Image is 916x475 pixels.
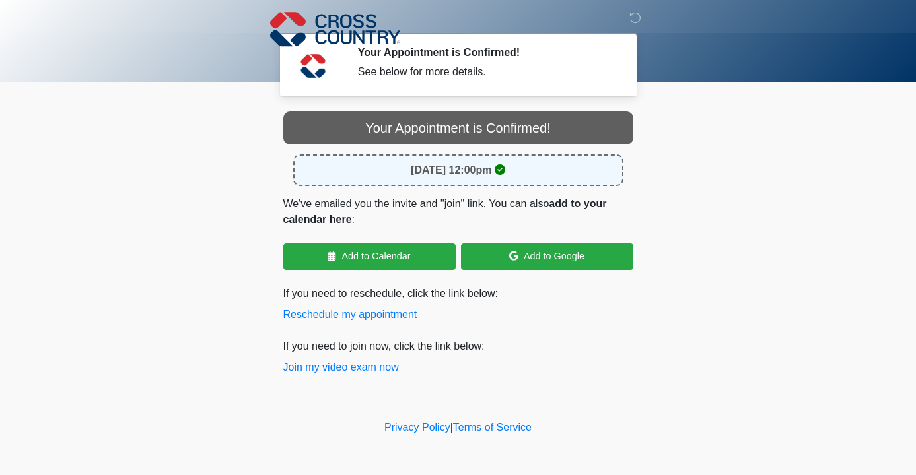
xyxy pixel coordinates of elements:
div: Your Appointment is Confirmed! [283,111,633,144]
a: Add to Calendar [283,243,456,270]
a: | [450,422,453,433]
p: If you need to join now, click the link below: [283,338,633,375]
div: See below for more details. [358,64,614,80]
p: If you need to reschedule, click the link below: [283,286,633,323]
a: Add to Google [461,243,633,270]
strong: [DATE] 12:00pm [411,164,491,175]
a: Terms of Service [453,422,532,433]
a: Privacy Policy [384,422,450,433]
button: Join my video exam now [283,360,399,375]
img: Agent Avatar [293,46,333,86]
img: Cross Country Logo [270,10,401,48]
p: We've emailed you the invite and "join" link. You can also : [283,196,633,228]
button: Reschedule my appointment [283,307,417,323]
